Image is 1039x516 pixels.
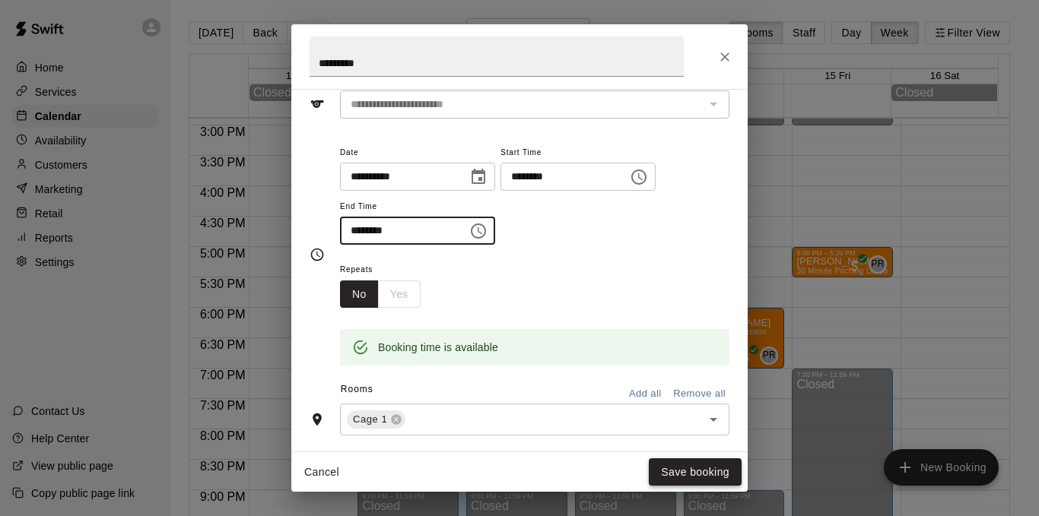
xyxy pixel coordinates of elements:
button: Choose date, selected date is Aug 12, 2025 [463,162,494,192]
svg: Service [310,97,325,112]
div: The service of an existing booking cannot be changed [340,90,729,119]
button: Open [703,409,724,430]
button: Cancel [297,458,346,486]
button: Add all [621,382,669,406]
svg: Rooms [310,412,325,427]
span: Repeats [340,260,433,280]
button: Choose time, selected time is 5:00 PM [463,216,494,246]
span: Rooms [341,384,373,394]
button: Close [711,43,739,71]
div: Cage 1 [347,410,405,429]
span: End Time [340,197,495,217]
span: Notes [341,448,729,472]
button: Save booking [649,458,742,486]
div: Booking time is available [378,334,498,361]
button: Choose time, selected time is 4:30 PM [624,162,654,192]
span: Start Time [500,143,656,163]
div: outlined button group [340,280,421,309]
svg: Timing [310,247,325,262]
button: Remove all [669,382,729,406]
span: Cage 1 [347,412,393,427]
span: Date [340,143,495,163]
button: No [340,280,379,309]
